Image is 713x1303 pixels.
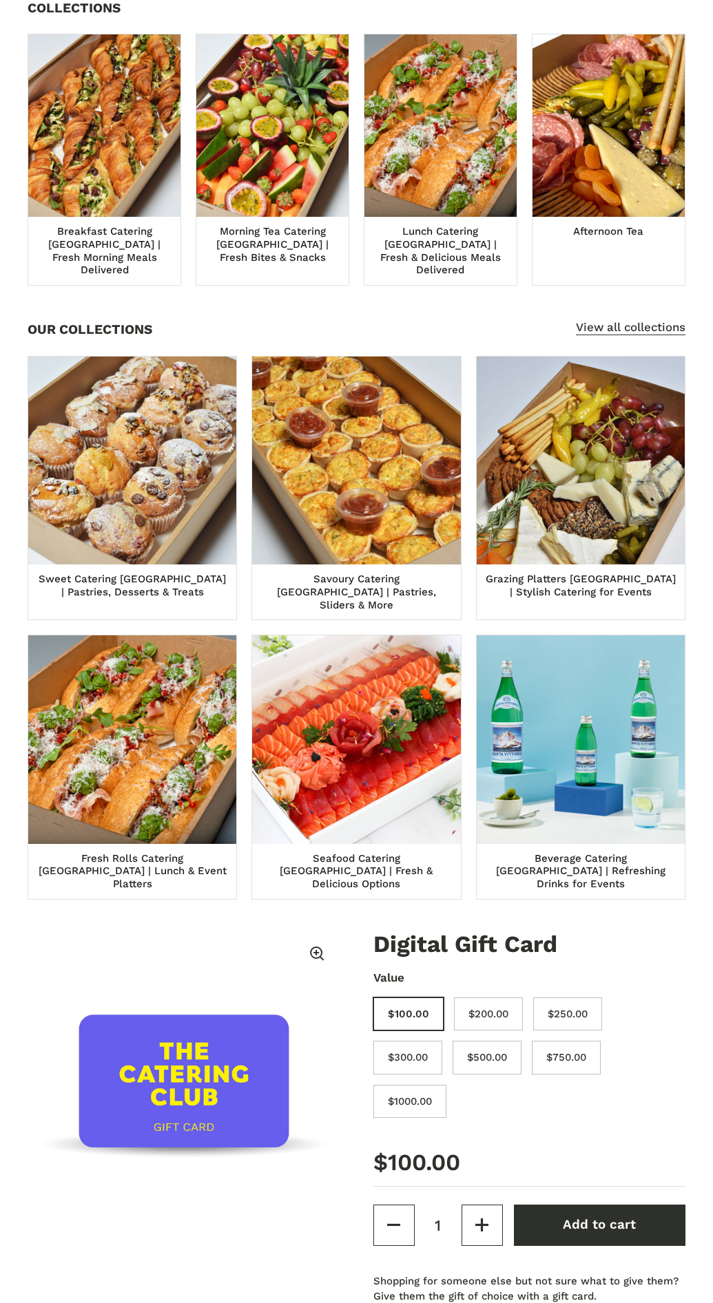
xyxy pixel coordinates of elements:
label: $300.00 [373,1041,442,1074]
img: Grazing Platters Sydney | Stylish Catering for Events [477,357,685,564]
a: Grazing Platters Sydney | Stylish Catering for Events Grazing Platters [GEOGRAPHIC_DATA] | Stylis... [477,357,685,620]
span: Seafood Catering [GEOGRAPHIC_DATA] | Fresh & Delicious Options [280,852,433,893]
label: $500.00 [453,1041,521,1074]
span: Grazing Platters [GEOGRAPHIC_DATA] | Stylish Catering for Events [486,573,676,600]
a: View all collections [576,320,685,335]
a: Beverage Catering Sydney | Refreshing Drinks for Events Beverage Catering [GEOGRAPHIC_DATA] | Ref... [477,635,685,899]
img: Breakfast Catering Sydney | Fresh Morning Meals Delivered [28,34,180,217]
button: Decrease quantity [373,1205,415,1246]
label: $750.00 [532,1041,601,1074]
span: Morning Tea Catering [GEOGRAPHIC_DATA] | Fresh Bites & Snacks [216,225,329,266]
a: Fresh Rolls Catering Sydney | Lunch & Event Platters Fresh Rolls Catering [GEOGRAPHIC_DATA] | Lun... [28,635,236,899]
label: $200.00 [454,997,523,1031]
a: Afternoon Tea Afternoon Tea [533,34,685,285]
span: Add to cart [563,1217,636,1232]
span: Savoury Catering [GEOGRAPHIC_DATA] | Pastries, Sliders & More [277,573,436,613]
button: Add to cart [514,1205,685,1246]
button: Increase quantity [462,1205,503,1246]
span: Beverage Catering [GEOGRAPHIC_DATA] | Refreshing Drinks for Events [496,852,665,893]
label: $250.00 [533,997,602,1031]
span: Fresh Rolls Catering [GEOGRAPHIC_DATA] | Lunch & Event Platters [39,852,227,893]
a: Lunch Catering Sydney | Fresh & Delicious Meals Delivered Lunch Catering [GEOGRAPHIC_DATA] | Fres... [364,34,517,285]
img: Savoury Catering Sydney | Pastries, Sliders & More [252,357,460,564]
h2: COLLECTIONS [28,1,121,14]
a: Breakfast Catering Sydney | Fresh Morning Meals Delivered Breakfast Catering [GEOGRAPHIC_DATA] | ... [28,34,180,285]
span: Sweet Catering [GEOGRAPHIC_DATA] | Pastries, Desserts & Treats [39,573,226,600]
a: Seafood Catering Sydney | Fresh & Delicious Options Seafood Catering [GEOGRAPHIC_DATA] | Fresh & ... [252,635,460,899]
span: Afternoon Tea [573,225,643,240]
h2: Digital Gift Card [373,933,686,956]
img: Sweet Catering Sydney | Pastries, Desserts & Treats [28,357,236,564]
label: $1000.00 [373,1085,446,1119]
span: Value [373,969,686,986]
span: Lunch Catering [GEOGRAPHIC_DATA] | Fresh & Delicious Meals Delivered [380,225,501,278]
a: Savoury Catering Sydney | Pastries, Sliders & More Savoury Catering [GEOGRAPHIC_DATA] | Pastries,... [252,357,460,620]
span: $100.00 [373,1145,460,1180]
img: Lunch Catering Sydney | Fresh & Delicious Meals Delivered [364,34,517,217]
span: Breakfast Catering [GEOGRAPHIC_DATA] | Fresh Morning Meals Delivered [48,225,161,278]
img: Beverage Catering Sydney | Refreshing Drinks for Events [477,635,685,843]
img: Morning Tea Catering Sydney | Fresh Bites & Snacks [196,34,349,217]
img: Afternoon Tea [533,34,685,217]
img: Digital Gift Card [28,933,340,1245]
img: Fresh Rolls Catering Sydney | Lunch & Event Platters [28,635,236,843]
h2: OUR COLLECTIONS [28,323,152,336]
a: Sweet Catering Sydney | Pastries, Desserts & Treats Sweet Catering [GEOGRAPHIC_DATA] | Pastries, ... [28,357,236,620]
a: Morning Tea Catering Sydney | Fresh Bites & Snacks Morning Tea Catering [GEOGRAPHIC_DATA] | Fresh... [196,34,349,285]
img: Seafood Catering Sydney | Fresh & Delicious Options [252,635,460,843]
label: $100.00 [373,997,444,1031]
